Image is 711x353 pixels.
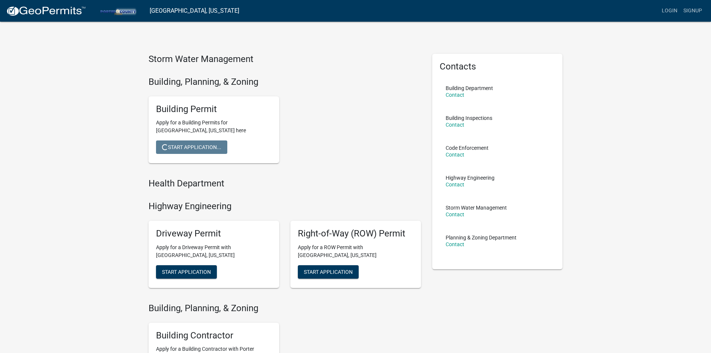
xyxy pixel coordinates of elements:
[659,4,680,18] a: Login
[298,244,414,259] p: Apply for a ROW Permit with [GEOGRAPHIC_DATA], [US_STATE]
[162,269,211,275] span: Start Application
[680,4,705,18] a: Signup
[162,144,221,150] span: Start Application...
[446,92,464,98] a: Contact
[149,77,421,87] h4: Building, Planning, & Zoning
[149,201,421,212] h4: Highway Engineering
[298,265,359,279] button: Start Application
[149,178,421,189] h4: Health Department
[156,140,227,154] button: Start Application...
[446,122,464,128] a: Contact
[446,241,464,247] a: Contact
[149,303,421,314] h4: Building, Planning, & Zoning
[304,269,353,275] span: Start Application
[150,4,239,17] a: [GEOGRAPHIC_DATA], [US_STATE]
[92,6,144,16] img: Porter County, Indiana
[156,119,272,134] p: Apply for a Building Permits for [GEOGRAPHIC_DATA], [US_STATE] here
[156,265,217,279] button: Start Application
[298,228,414,239] h5: Right-of-Way (ROW) Permit
[440,61,555,72] h5: Contacts
[446,211,464,217] a: Contact
[156,244,272,259] p: Apply for a Driveway Permit with [GEOGRAPHIC_DATA], [US_STATE]
[446,175,495,180] p: Highway Engineering
[149,54,421,65] h4: Storm Water Management
[446,115,492,121] p: Building Inspections
[446,152,464,158] a: Contact
[446,145,489,151] p: Code Enforcement
[156,330,272,341] h5: Building Contractor
[446,86,493,91] p: Building Department
[446,235,517,240] p: Planning & Zoning Department
[156,104,272,115] h5: Building Permit
[446,205,507,210] p: Storm Water Management
[446,182,464,188] a: Contact
[156,228,272,239] h5: Driveway Permit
